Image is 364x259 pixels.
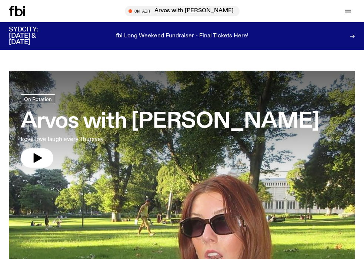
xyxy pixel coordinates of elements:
[21,94,55,104] a: On Rotation
[125,6,240,16] button: On AirArvos with [PERSON_NAME]
[21,94,319,168] a: Arvos with [PERSON_NAME]Love love laugh every Thursyay
[21,111,319,132] h3: Arvos with [PERSON_NAME]
[21,135,210,144] p: Love love laugh every Thursyay
[9,27,56,46] h3: SYDCITY: [DATE] & [DATE]
[24,97,52,102] span: On Rotation
[116,33,248,40] p: fbi Long Weekend Fundraiser - Final Tickets Here!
